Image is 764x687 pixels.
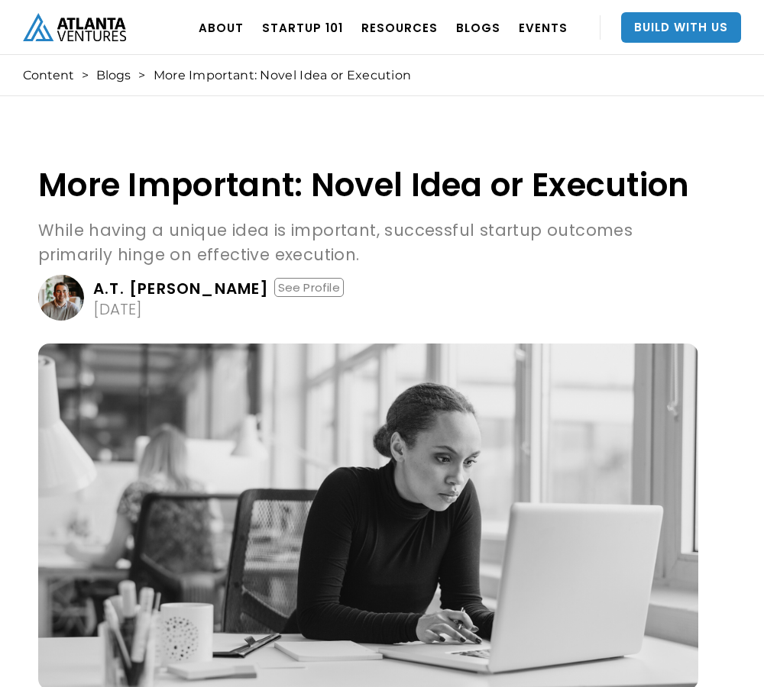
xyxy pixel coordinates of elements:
[519,6,568,49] a: EVENTS
[38,275,698,321] a: A.T. [PERSON_NAME]See Profile[DATE]
[93,281,270,296] div: A.T. [PERSON_NAME]
[23,68,74,83] a: Content
[93,302,142,317] div: [DATE]
[38,167,698,203] h1: More Important: Novel Idea or Execution
[38,218,698,267] p: While having a unique idea is important, successful startup outcomes primarily hinge on effective...
[274,278,344,297] div: See Profile
[361,6,438,49] a: RESOURCES
[96,68,131,83] a: Blogs
[262,6,343,49] a: Startup 101
[138,68,145,83] div: >
[154,68,412,83] div: More Important: Novel Idea or Execution
[621,12,741,43] a: Build With Us
[456,6,500,49] a: BLOGS
[199,6,244,49] a: ABOUT
[82,68,89,83] div: >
